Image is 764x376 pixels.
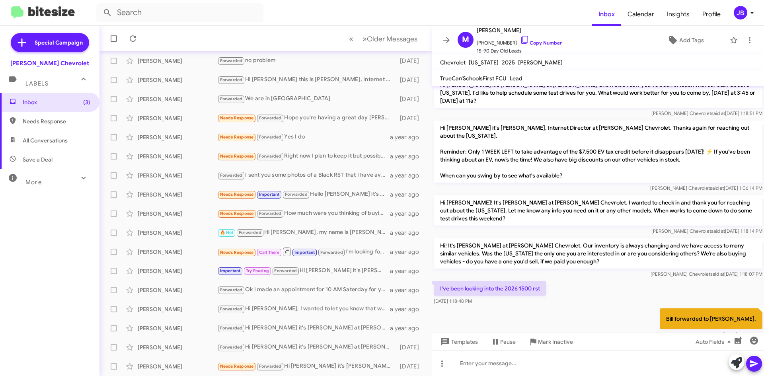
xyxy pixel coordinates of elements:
div: Hello [PERSON_NAME] it's [PERSON_NAME] at [PERSON_NAME] Chevrolet. I wanted to follow up, was our... [217,190,390,199]
span: Needs Response [220,364,254,369]
span: said at [710,185,724,191]
span: [PERSON_NAME] Chevrolet [DATE] 1:18:51 PM [651,110,762,116]
p: Hi [PERSON_NAME] it's [PERSON_NAME], Internet Director at [PERSON_NAME] Chevrolet. Thanks again f... [434,121,762,183]
div: Hi [PERSON_NAME] it's [PERSON_NAME] at [PERSON_NAME] Chevrolet here. Was our staff able to get in... [217,266,390,275]
span: Forwarded [283,191,309,199]
p: Hi! It's [PERSON_NAME] at [PERSON_NAME] Chevrolet. Our inventory is always changing and we have a... [434,238,762,269]
span: Templates [439,335,478,349]
span: [PERSON_NAME] Chevrolet [DATE] 1:18:14 PM [651,228,762,234]
span: 🔥 Hot [220,230,234,235]
span: Special Campaign [35,39,83,47]
div: I sent you some photos of a Black RST that I have available right now and a 2025 that's scheduled... [217,171,390,180]
span: [PERSON_NAME] [477,25,562,35]
span: Forwarded [273,267,299,275]
div: a year ago [390,133,425,141]
a: Inbox [592,3,621,26]
span: Important [220,268,241,273]
span: Forwarded [218,306,244,313]
div: [DATE] [396,114,425,122]
span: [US_STATE] [469,59,499,66]
div: [PERSON_NAME] [138,95,217,103]
button: Previous [344,31,358,47]
span: Forwarded [218,344,244,351]
div: a year ago [390,305,425,313]
a: Profile [696,3,727,26]
span: 2025 [502,59,515,66]
div: Hi [PERSON_NAME] it’s [PERSON_NAME] at [PERSON_NAME] Chevrolet. I wanted to let you know about so... [217,362,396,371]
div: [PERSON_NAME] Chevrolet [10,59,89,67]
span: [DATE] 1:36:00 PM [689,331,762,337]
button: Mark Inactive [522,335,579,349]
a: Insights [661,3,696,26]
div: a year ago [390,191,425,199]
div: a year ago [390,267,425,275]
span: Forwarded [218,95,244,103]
div: a year ago [390,248,425,256]
span: said at [711,228,725,234]
span: Try Pausing [246,268,269,273]
span: Forwarded [218,57,244,65]
button: Templates [432,335,484,349]
span: Forwarded [218,172,244,179]
span: « [349,34,353,44]
button: Next [358,31,422,47]
button: JB [727,6,755,19]
input: Search [96,3,263,22]
span: Forwarded [257,210,283,218]
span: said at [711,110,725,116]
a: Calendar [621,3,661,26]
div: [PERSON_NAME] [138,152,217,160]
div: [PERSON_NAME] [138,57,217,65]
span: [PHONE_NUMBER] [477,35,562,47]
p: Hi [PERSON_NAME]! It's [PERSON_NAME] at [PERSON_NAME] Chevrolet. I wanted to check in and thank y... [434,195,762,226]
span: Needs Response [220,250,254,255]
div: a year ago [390,324,425,332]
div: Hi [PERSON_NAME] it's [PERSON_NAME] at [PERSON_NAME] Chevrolet following up. Was my team able to ... [217,323,390,333]
div: [PERSON_NAME] [138,229,217,237]
div: a year ago [390,171,425,179]
span: Forwarded [257,153,283,160]
span: Forwarded [218,286,244,294]
span: More [25,179,42,186]
div: a year ago [390,152,425,160]
span: Needs Response [220,192,254,197]
div: [PERSON_NAME] [138,324,217,332]
span: Forwarded [257,363,283,370]
div: [PERSON_NAME] [138,171,217,179]
div: Hi [PERSON_NAME] this is [PERSON_NAME], Internet Director at [PERSON_NAME] Chevrolet. I saw you c... [217,75,396,84]
div: [PERSON_NAME] [138,133,217,141]
div: [DATE] [396,95,425,103]
span: [PERSON_NAME] Chevrolet [DATE] 1:06:14 PM [650,185,762,191]
span: Forwarded [218,325,244,332]
span: Needs Response [23,117,90,125]
span: Labels [25,80,49,87]
span: Inbox [23,98,90,106]
span: Forwarded [218,76,244,84]
span: Needs Response [220,115,254,121]
div: [PERSON_NAME] [138,114,217,122]
div: [PERSON_NAME] [138,267,217,275]
div: [PERSON_NAME] [138,343,217,351]
div: How much were you thinking of buying the bolt [217,209,390,218]
div: [DATE] [396,76,425,84]
span: Needs Response [220,211,254,216]
span: 15-90 Day Old Leads [477,47,562,55]
span: [PERSON_NAME] [518,59,563,66]
div: [DATE] [396,343,425,351]
p: Bill forwarded to [PERSON_NAME]. [660,308,762,329]
p: I've been looking into the 2026 1500 rst [434,281,546,296]
span: created note on [689,331,723,337]
div: Right now I plan to keep it but possibly if the price is right! [217,152,390,161]
span: [DATE] 1:18:48 PM [434,298,472,304]
div: Ok I made an appointment for 10 AM Saterday for you to see [PERSON_NAME]. [217,285,390,294]
a: Copy Number [520,40,562,46]
span: Call Them [259,250,280,255]
span: TrueCar/SchoolsFirst FCU [440,75,507,82]
span: M [462,33,469,46]
span: Mark Inactive [538,335,573,349]
div: [PERSON_NAME] [138,305,217,313]
span: Needs Response [220,134,254,140]
div: [PERSON_NAME] [138,76,217,84]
